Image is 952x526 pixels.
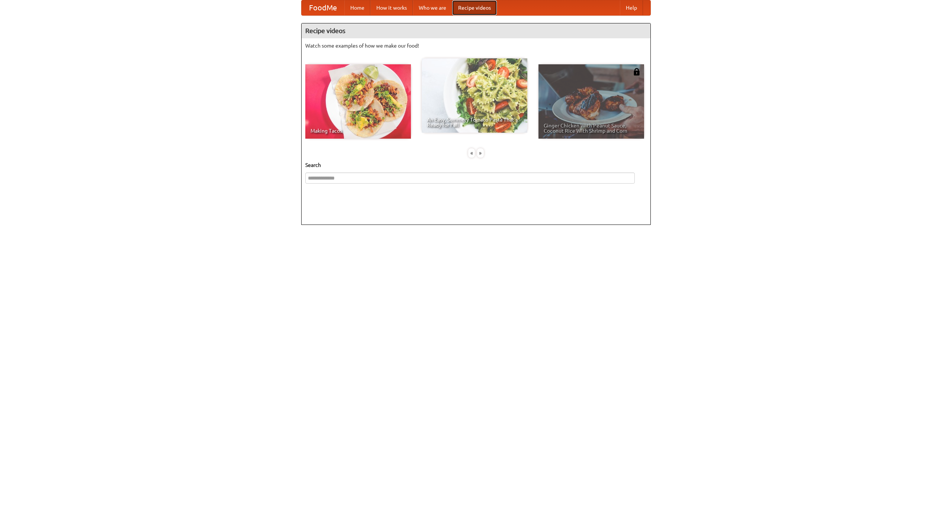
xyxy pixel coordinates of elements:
a: Recipe videos [452,0,497,15]
span: Making Tacos [311,128,406,133]
img: 483408.png [633,68,640,75]
h5: Search [305,161,647,169]
a: Making Tacos [305,64,411,139]
p: Watch some examples of how we make our food! [305,42,647,49]
div: « [468,148,475,158]
a: Who we are [413,0,452,15]
span: An Easy, Summery Tomato Pasta That's Ready for Fall [427,117,522,128]
a: An Easy, Summery Tomato Pasta That's Ready for Fall [422,58,527,133]
div: » [477,148,484,158]
a: Home [344,0,370,15]
a: Help [620,0,643,15]
a: FoodMe [302,0,344,15]
h4: Recipe videos [302,23,650,38]
a: How it works [370,0,413,15]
